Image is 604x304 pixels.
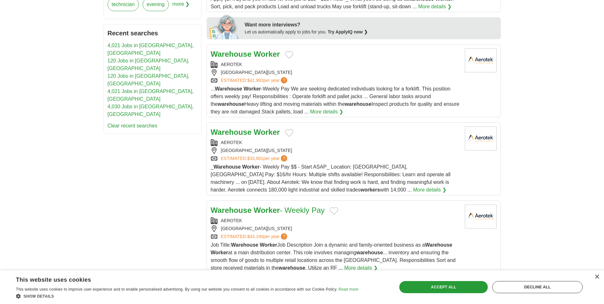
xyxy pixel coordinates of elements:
span: _ - Weekly Pay $$ - Start ASAP_ Location: [GEOGRAPHIC_DATA], [GEOGRAPHIC_DATA] Pay: $16/hr Hours:... [211,164,451,192]
strong: Worker [254,50,280,58]
strong: Worker [254,206,280,214]
strong: Warehouse [211,206,252,214]
a: 4,030 Jobs in [GEOGRAPHIC_DATA], [GEOGRAPHIC_DATA] [108,104,194,117]
img: Aerotek logo [465,127,497,150]
strong: Worker [242,164,260,170]
a: ESTIMATED:$41,982per year? [221,77,289,84]
img: apply-iq-scientist.png [209,14,240,39]
div: Let us automatically apply to jobs for you. [245,29,497,35]
a: AEROTEK [221,62,242,67]
a: AEROTEK [221,218,242,223]
a: ESTIMATED:$43,190per year? [221,233,289,240]
a: Clear recent searches [108,123,158,128]
span: $41,982 [247,78,263,83]
a: Warehouse Worker [211,128,280,136]
span: ... -Weekly Pay We are seeking dedicated individuals looking for a forklift. This position offers... [211,86,459,114]
div: [GEOGRAPHIC_DATA][US_STATE] [211,225,460,232]
a: Warehouse Worker [211,50,280,58]
a: More details ❯ [418,3,451,11]
a: Warehouse Worker- Weekly Pay [211,206,325,214]
a: 120 Jobs in [GEOGRAPHIC_DATA], [GEOGRAPHIC_DATA] [108,73,189,86]
span: Job Title: Job Description Join a dynamic and family-oriented business as a at a main distributio... [211,242,456,271]
strong: warehouse [356,250,383,255]
strong: Warehouse [215,86,242,91]
span: ? [281,77,287,83]
a: AEROTEK [221,140,242,145]
a: 120 Jobs in [GEOGRAPHIC_DATA], [GEOGRAPHIC_DATA] [108,58,189,71]
div: Close [594,275,599,279]
a: ESTIMATED:$33,681per year? [221,155,289,162]
a: 4,021 Jobs in [GEOGRAPHIC_DATA], [GEOGRAPHIC_DATA] [108,89,194,102]
button: Add to favorite jobs [330,207,338,215]
strong: Warehouse [231,242,259,248]
strong: Worker [254,128,280,136]
strong: Warehouse [211,50,252,58]
strong: warehouse [218,101,245,107]
a: Try ApplyIQ now ❯ [328,29,368,34]
a: More details ❯ [310,108,344,116]
span: Show details [24,294,54,299]
span: ? [281,233,287,240]
img: Aerotek logo [465,48,497,72]
div: Show details [16,293,358,299]
button: Add to favorite jobs [285,51,293,59]
button: Add to favorite jobs [285,129,293,137]
a: More details ❯ [413,186,446,194]
strong: Warehouse [213,164,241,170]
img: Aerotek logo [465,205,497,228]
div: Decline all [492,281,583,293]
span: $33,681 [247,156,263,161]
div: [GEOGRAPHIC_DATA][US_STATE] [211,147,460,154]
strong: Worker [244,86,261,91]
strong: warehouse [345,101,372,107]
strong: Worker [260,242,277,248]
strong: workers [360,187,380,192]
div: Accept all [399,281,488,293]
a: Read more, opens a new window [338,287,358,292]
a: More details ❯ [344,264,378,272]
span: This website uses cookies to improve user experience and to enable personalised advertising. By u... [16,287,338,292]
div: [GEOGRAPHIC_DATA][US_STATE] [211,69,460,76]
strong: warehouse [279,265,305,271]
h2: Recent searches [108,28,197,38]
div: This website uses cookies [16,274,342,284]
strong: Worker [211,250,228,255]
strong: Warehouse [425,242,452,248]
a: 4,021 Jobs in [GEOGRAPHIC_DATA], [GEOGRAPHIC_DATA] [108,43,194,56]
span: $43,190 [247,234,263,239]
div: Want more interviews? [245,21,497,29]
span: ? [281,155,287,162]
strong: Warehouse [211,128,252,136]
